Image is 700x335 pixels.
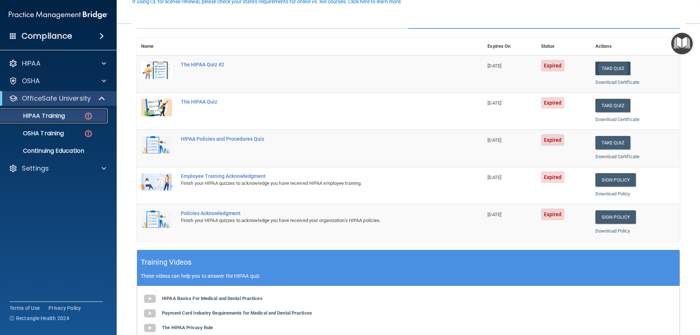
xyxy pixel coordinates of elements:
span: Expired [541,97,565,109]
p: Settings [22,164,49,173]
th: Expires On [483,38,536,55]
b: The HIPAA Privacy Rule [162,325,213,330]
b: Payment Card Industry Requirements for Medical and Dental Practices [162,310,312,316]
a: Sign Policy [595,173,636,187]
p: OSHA Training [5,130,64,137]
p: HIPAA [22,59,40,68]
img: gray_youtube_icon.38fcd6cc.png [143,306,157,321]
span: Expired [541,209,565,220]
h4: Compliance [22,31,72,41]
b: HIPAA Basics For Medical and Dental Practices [162,296,262,301]
span: [DATE] [487,137,501,143]
h5: Training Videos [141,256,192,269]
img: danger-circle.6113f641.png [84,129,93,138]
span: Ⓒ Rectangle Health 2024 [9,315,69,322]
p: OSHA [22,77,40,85]
span: Expired [541,171,565,183]
span: [DATE] [487,63,501,69]
button: Open Resource Center [671,33,693,54]
a: Settings [9,164,106,173]
div: Finish your HIPAA quizzes to acknowledge you have received HIPAA employee training. [181,179,447,188]
a: Sign Policy [595,210,636,224]
a: Terms of Use [9,304,40,312]
button: Take Quiz [595,136,630,149]
div: The HIPAA Quiz #2 [181,62,447,67]
p: These videos can help you to answer the HIPAA quiz [141,273,676,279]
p: HIPAA Training [5,112,65,120]
img: PMB logo [9,8,108,22]
a: Download Policy [595,191,630,196]
div: Finish your HIPAA quizzes to acknowledge you have received your organization’s HIPAA policies. [181,216,447,225]
span: [DATE] [487,175,501,180]
a: Privacy Policy [48,304,81,312]
a: OSHA [9,77,106,85]
div: HIPAA Policies and Procedures Quiz [181,136,447,142]
p: OfficeSafe University [22,94,91,103]
th: Actions [591,38,680,55]
div: The HIPAA Quiz [181,99,447,105]
div: Policies Acknowledgment [181,210,447,216]
span: Expired [541,60,565,71]
p: Continuing Education [5,147,104,155]
span: [DATE] [487,100,501,106]
span: [DATE] [487,212,501,217]
a: HIPAA [9,59,106,68]
div: Employee Training Acknowledgment [181,173,447,179]
a: Download Certificate [595,154,639,159]
a: Download Certificate [595,117,639,122]
a: OfficeSafe University [9,94,106,103]
th: Name [137,38,176,55]
img: gray_youtube_icon.38fcd6cc.png [143,292,157,306]
span: Expired [541,134,565,146]
a: Download Certificate [595,79,639,85]
button: Take Quiz [595,62,630,75]
a: Download Policy [595,228,630,234]
button: Take Quiz [595,99,630,112]
img: danger-circle.6113f641.png [84,112,93,121]
th: Status [537,38,591,55]
iframe: Drift Widget Chat Controller [574,283,691,312]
